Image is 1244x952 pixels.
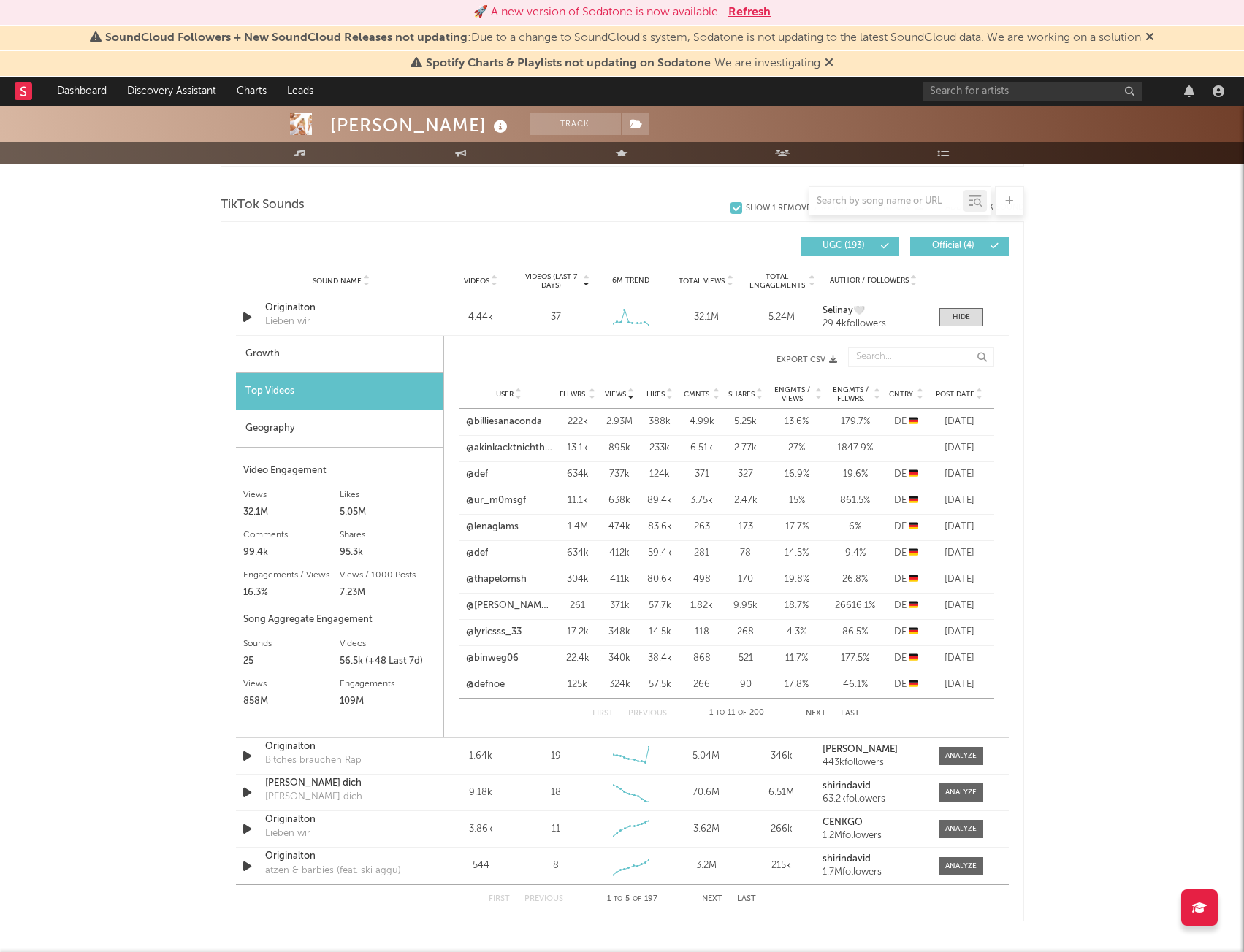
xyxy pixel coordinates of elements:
[737,895,756,903] button: Last
[603,520,636,534] div: 474k
[340,504,436,521] div: 5.05M
[603,651,636,666] div: 340k
[909,496,918,505] span: 🇩🇪
[243,544,340,561] div: 99.4k
[830,599,881,613] div: 26616.1 %
[560,625,596,640] div: 17.2k
[747,272,806,290] span: Total Engagements
[236,410,443,448] div: Geography
[684,677,720,692] div: 266
[888,467,925,482] div: DE
[551,310,561,325] div: 37
[466,677,505,692] a: @defnoe
[473,356,837,364] button: Export CSV
[684,390,711,399] span: Cmnts.
[728,625,764,640] div: 268
[243,526,340,544] div: Comments
[672,859,740,873] div: 3.2M
[496,390,514,399] span: User
[603,415,636,429] div: 2.93M
[644,441,676,456] div: 233k
[672,822,740,837] div: 3.62M
[771,677,823,692] div: 17.8 %
[592,891,673,908] div: 1 5 197
[265,740,418,754] a: Originalton
[644,677,676,692] div: 57.5k
[888,599,925,613] div: DE
[888,520,925,534] div: DE
[888,651,925,666] div: DE
[888,546,925,561] div: DE
[684,651,720,666] div: 868
[823,818,863,827] strong: CENKGO
[801,237,899,256] button: UGC(193)
[932,625,987,640] div: [DATE]
[830,494,881,508] div: 861.5 %
[560,520,596,534] div: 1.4M
[447,859,515,873] div: 544
[605,390,626,399] span: Views
[888,494,925,508] div: DE
[932,651,987,666] div: [DATE]
[226,77,277,106] a: Charts
[738,710,747,716] span: of
[771,415,823,429] div: 13.6 %
[932,546,987,561] div: [DATE]
[614,896,622,902] span: to
[932,520,987,534] div: [DATE]
[830,385,872,403] span: Engmts / Fllwrs.
[823,831,924,841] div: 1.2M followers
[265,864,401,878] div: atzen & barbies (feat. ski aggu)
[243,675,340,693] div: Views
[236,373,443,410] div: Top Videos
[672,310,740,325] div: 32.1M
[936,390,974,399] span: Post Date
[830,467,881,482] div: 19.6 %
[823,745,898,754] strong: [PERSON_NAME]
[265,813,418,827] div: Originalton
[888,572,925,587] div: DE
[466,546,488,561] a: @def
[644,494,676,508] div: 89.4k
[909,417,918,426] span: 🇩🇪
[644,572,676,587] div: 80.6k
[236,336,443,373] div: Growth
[684,599,720,613] div: 1.82k
[684,441,720,456] div: 6.51k
[243,693,340,710] div: 858M
[932,572,987,587] div: [DATE]
[747,786,815,800] div: 6.51M
[243,611,436,629] div: Song Aggregate Engagement
[909,575,918,584] span: 🇩🇪
[909,627,918,637] span: 🇩🇪
[313,277,362,285] span: Sound Name
[243,635,340,653] div: Sounds
[265,790,362,805] div: ⁠[PERSON_NAME] dich
[243,504,340,521] div: 32.1M
[823,818,924,828] a: CENKGO
[841,710,860,718] button: Last
[909,680,918,689] span: 🇩🇪
[597,275,665,286] div: 6M Trend
[909,653,918,663] span: 🇩🇪
[747,859,815,873] div: 215k
[747,749,815,764] div: 346k
[684,520,720,534] div: 263
[728,390,755,399] span: Shares
[466,494,526,508] a: @ur_m0msgf
[426,58,820,69] span: : We are investigating
[340,693,436,710] div: 109M
[888,441,925,456] div: -
[909,522,918,531] span: 🇩🇪
[105,32,468,44] span: SoundCloud Followers + New SoundCloud Releases not updating
[823,306,865,315] strong: Selinay🤍
[603,546,636,561] div: 412k
[560,390,587,399] span: Fllwrs.
[466,441,552,456] a: @akinkacktnichthin
[265,315,310,329] div: Lieben wir
[830,625,881,640] div: 86.5 %
[771,441,823,456] div: 27 %
[728,651,764,666] div: 521
[823,781,924,791] a: shirindavid
[728,4,771,21] button: Refresh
